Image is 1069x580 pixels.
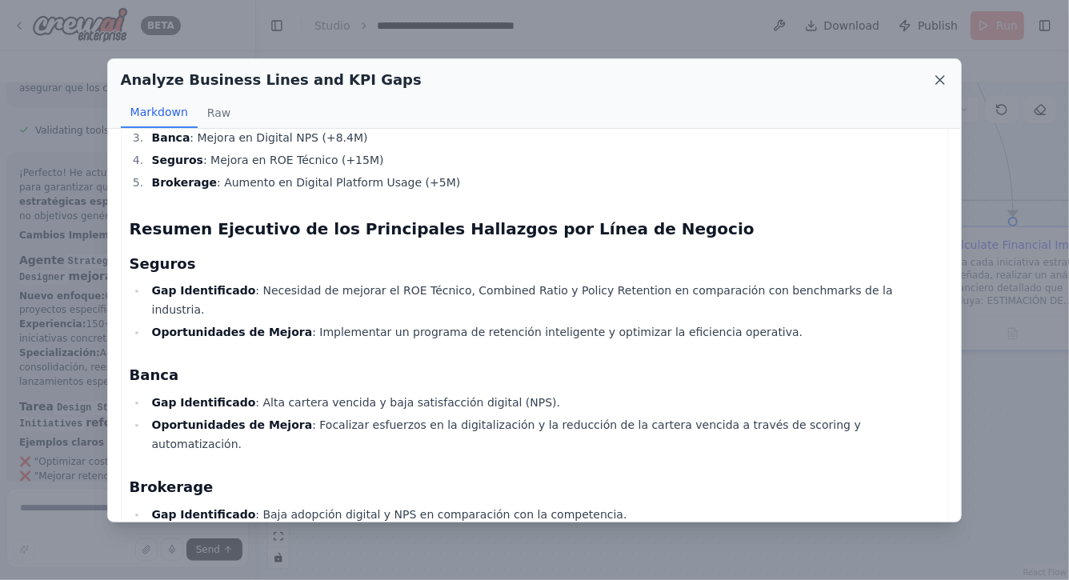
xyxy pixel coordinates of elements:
[152,131,190,144] strong: Banca
[147,322,940,342] li: : Implementar un programa de retención inteligente y optimizar la eficiencia operativa.
[152,508,256,521] strong: Gap Identificado
[130,364,940,386] h3: Banca
[130,476,940,498] h3: Brokerage
[147,128,940,147] li: : Mejora en Digital NPS (+8.4M)
[147,415,940,454] li: : Focalizar esfuerzos en la digitalización y la reducción de la cartera vencida a través de scori...
[130,218,940,240] h2: Resumen Ejecutivo de los Principales Hallazgos por Línea de Negocio
[147,281,940,319] li: : Necesidad de mejorar el ROE Técnico, Combined Ratio y Policy Retention en comparación con bench...
[147,150,940,170] li: : Mejora en ROE Técnico (+15M)
[147,505,940,524] li: : Baja adopción digital y NPS en comparación con la competencia.
[152,176,218,189] strong: Brokerage
[147,173,940,192] li: : Aumento en Digital Platform Usage (+5M)
[121,69,422,91] h2: Analyze Business Lines and KPI Gaps
[152,326,313,338] strong: Oportunidades de Mejora
[152,418,313,431] strong: Oportunidades de Mejora
[121,98,198,128] button: Markdown
[147,393,940,412] li: : Alta cartera vencida y baja satisfacción digital (NPS).
[198,98,240,128] button: Raw
[152,396,256,409] strong: Gap Identificado
[130,253,940,275] h3: Seguros
[152,284,256,297] strong: Gap Identificado
[152,154,203,166] strong: Seguros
